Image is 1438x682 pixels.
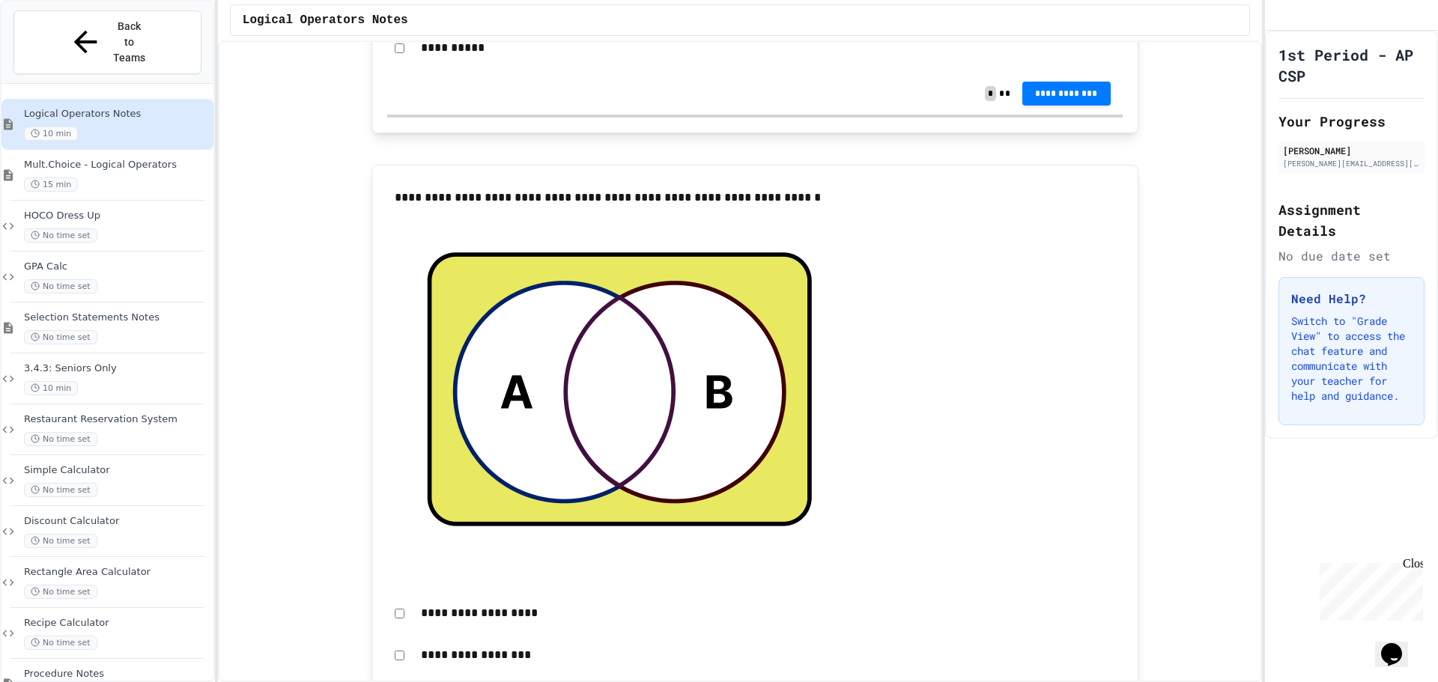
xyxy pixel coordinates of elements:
[24,381,78,395] span: 10 min
[24,636,97,650] span: No time set
[1283,144,1420,157] div: [PERSON_NAME]
[243,11,408,29] span: Logical Operators Notes
[24,617,210,630] span: Recipe Calculator
[112,19,147,66] span: Back to Teams
[24,566,210,579] span: Rectangle Area Calculator
[1291,314,1412,404] p: Switch to "Grade View" to access the chat feature and communicate with your teacher for help and ...
[24,464,210,477] span: Simple Calculator
[24,585,97,599] span: No time set
[24,668,210,681] span: Procedure Notes
[24,330,97,344] span: No time set
[24,279,97,293] span: No time set
[13,10,201,74] button: Back to Teams
[24,534,97,548] span: No time set
[1278,111,1425,132] h2: Your Progress
[24,108,210,121] span: Logical Operators Notes
[24,483,97,497] span: No time set
[24,159,210,171] span: Mult.Choice - Logical Operators
[1375,622,1423,667] iframe: chat widget
[6,6,103,95] div: Chat with us now!Close
[1314,557,1423,621] iframe: chat widget
[24,261,210,273] span: GPA Calc
[24,228,97,243] span: No time set
[24,311,210,324] span: Selection Statements Notes
[1283,158,1420,169] div: [PERSON_NAME][EMAIL_ADDRESS][PERSON_NAME][DOMAIN_NAME]
[1278,247,1425,265] div: No due date set
[24,515,210,528] span: Discount Calculator
[24,432,97,446] span: No time set
[24,127,78,141] span: 10 min
[24,210,210,222] span: HOCO Dress Up
[1278,199,1425,241] h2: Assignment Details
[24,177,78,192] span: 15 min
[1291,290,1412,308] h3: Need Help?
[24,413,210,426] span: Restaurant Reservation System
[1278,44,1425,86] h1: 1st Period - AP CSP
[24,362,210,375] span: 3.4.3: Seniors Only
